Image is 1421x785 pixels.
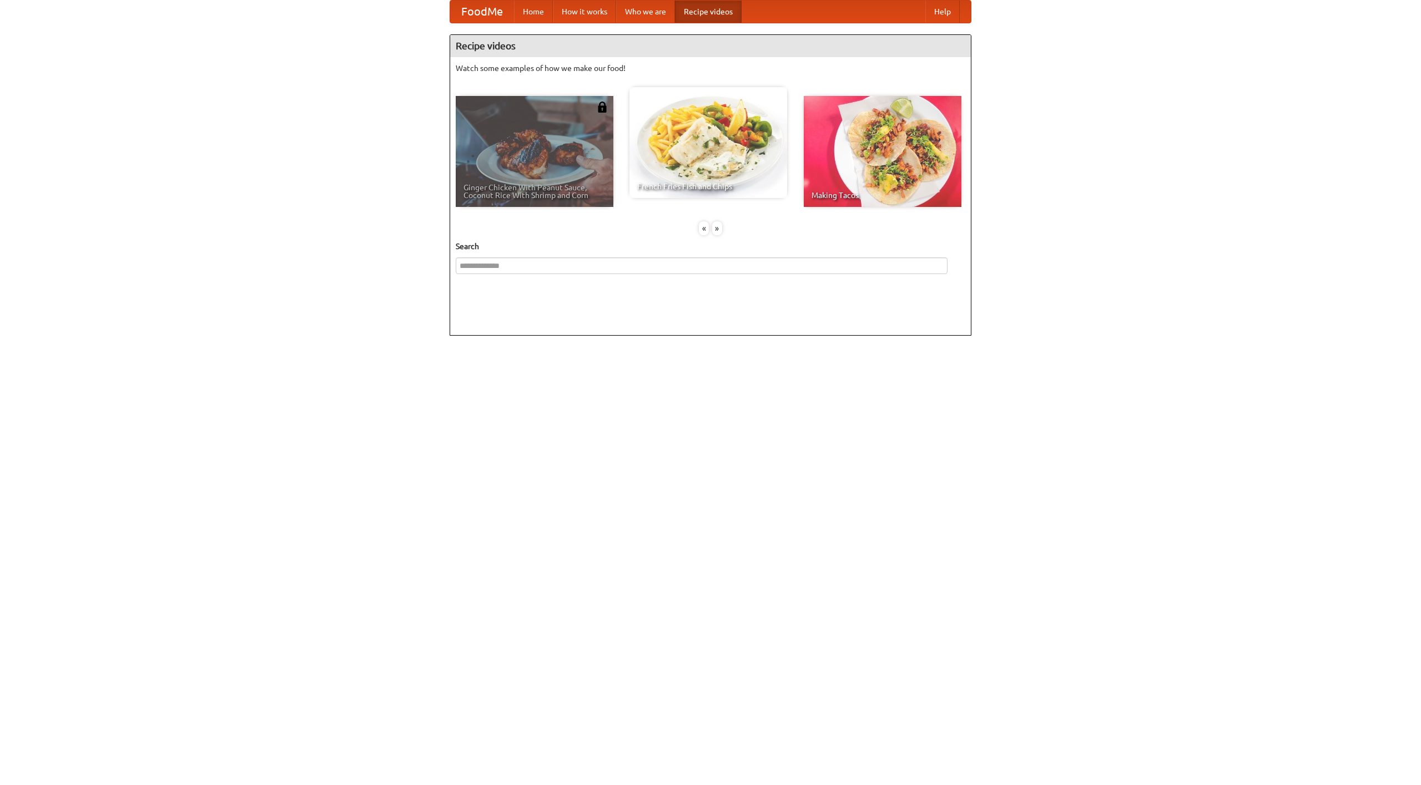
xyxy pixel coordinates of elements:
a: Making Tacos [804,96,961,207]
span: French Fries Fish and Chips [637,183,779,190]
a: Home [514,1,553,23]
a: FoodMe [450,1,514,23]
div: « [699,221,709,235]
a: How it works [553,1,616,23]
a: Help [925,1,960,23]
a: French Fries Fish and Chips [629,87,787,198]
h4: Recipe videos [450,35,971,57]
img: 483408.png [597,102,608,113]
p: Watch some examples of how we make our food! [456,63,965,74]
a: Recipe videos [675,1,742,23]
h5: Search [456,241,965,252]
div: » [712,221,722,235]
a: Who we are [616,1,675,23]
span: Making Tacos [812,191,954,199]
